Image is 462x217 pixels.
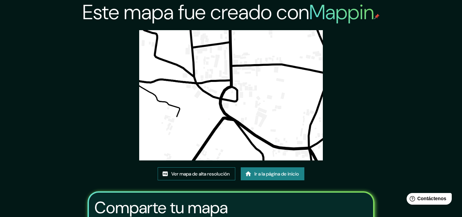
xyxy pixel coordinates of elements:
iframe: Lanzador de widgets de ayuda [401,190,454,209]
img: mapa creado [139,30,323,160]
a: Ir a la página de inicio [241,167,304,180]
img: pin de mapeo [374,14,380,19]
font: Ver mapa de alta resolución [171,171,230,177]
font: Ir a la página de inicio [254,171,299,177]
a: Ver mapa de alta resolución [158,167,235,180]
